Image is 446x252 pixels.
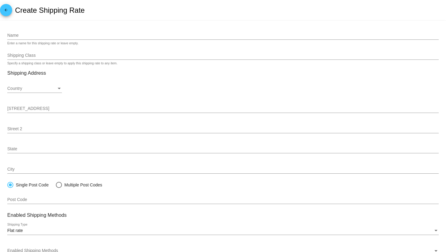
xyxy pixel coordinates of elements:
div: Specify a shipping class or leave empty to apply this shipping rate to any item. [7,62,117,65]
input: Shipping Class [7,53,439,58]
input: City [7,167,439,172]
input: State [7,147,439,152]
mat-select: Shipping Type [7,228,439,233]
mat-icon: arrow_back [2,8,10,15]
h3: Shipping Address [7,70,439,76]
input: Street 1 [7,106,439,111]
input: Name [7,33,439,38]
div: Single Post Code [13,182,49,187]
span: Country [7,86,22,91]
div: Multiple Post Codes [62,182,102,187]
span: Flat rate [7,228,23,233]
input: Street 2 [7,127,439,131]
h2: Create Shipping Rate [15,6,84,15]
input: Post Code [7,197,439,202]
mat-select: Country [7,86,62,91]
h3: Enabled Shipping Methods [7,212,439,218]
div: Enter a name for this shipping rate or leave empty. [7,42,78,45]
